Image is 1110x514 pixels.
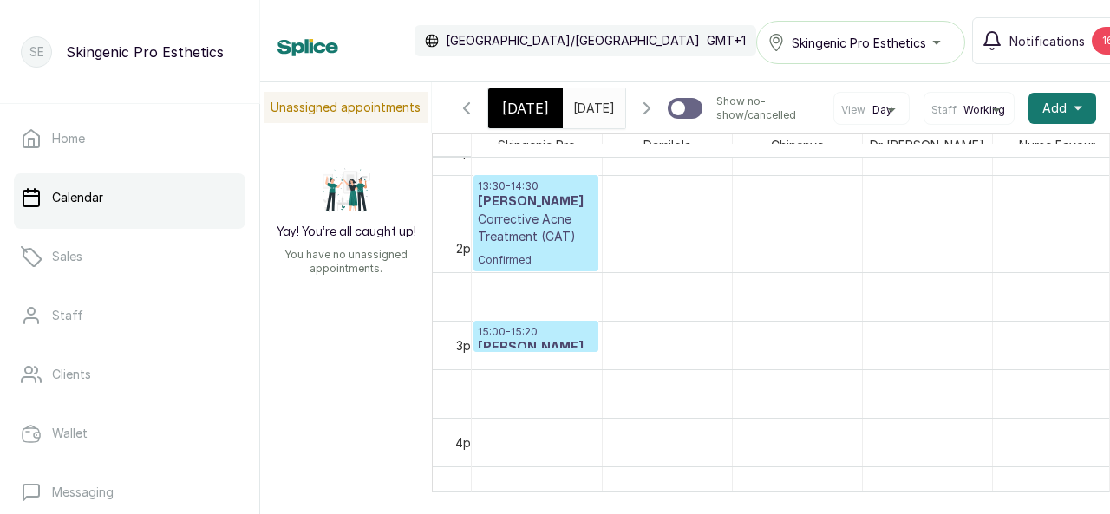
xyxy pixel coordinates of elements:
span: Dr [PERSON_NAME] [866,134,988,156]
p: Sales [52,248,82,265]
div: 4pm [452,433,484,452]
span: Day [872,103,892,117]
p: Wallet [52,425,88,442]
p: Staff [52,307,83,324]
div: 3pm [453,336,484,355]
span: View [841,103,865,117]
span: Add [1042,100,1067,117]
p: You have no unassigned appointments. [271,248,421,276]
a: Wallet [14,409,245,458]
h3: [PERSON_NAME] [478,193,594,211]
p: Calendar [52,189,103,206]
button: Add [1028,93,1096,124]
a: Staff [14,291,245,340]
p: [GEOGRAPHIC_DATA]/[GEOGRAPHIC_DATA] [446,32,700,49]
a: Home [14,114,245,163]
span: Damilola [640,134,695,156]
span: Skingenic Pro [494,134,579,156]
button: Skingenic Pro Esthetics [756,21,965,64]
p: Skingenic Pro Esthetics [66,42,224,62]
p: Unassigned appointments [264,92,428,123]
h3: [PERSON_NAME] [478,339,594,356]
a: Clients [14,350,245,399]
span: Notifications [1009,32,1085,50]
span: Nurse Favour [1015,134,1099,156]
h2: Yay! You’re all caught up! [277,224,416,241]
div: 2pm [453,239,484,257]
span: Chinenye [767,134,827,156]
span: Working [963,103,1005,117]
span: Confirmed [478,253,594,267]
a: Sales [14,232,245,281]
p: Clients [52,366,91,383]
p: Corrective Acne Treatment (CAT) [478,211,594,245]
button: StaffWorking [931,103,1007,117]
p: Home [52,130,85,147]
span: [DATE] [502,98,549,119]
p: 13:30 - 14:30 [478,179,594,193]
a: Calendar [14,173,245,222]
div: [DATE] [488,88,563,128]
span: Staff [931,103,957,117]
p: SE [29,43,44,61]
button: ViewDay [841,103,902,117]
p: Messaging [52,484,114,501]
span: Skingenic Pro Esthetics [792,34,926,52]
p: Show no-show/cancelled [716,94,819,122]
p: 15:00 - 15:20 [478,325,594,339]
p: GMT+1 [707,32,746,49]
